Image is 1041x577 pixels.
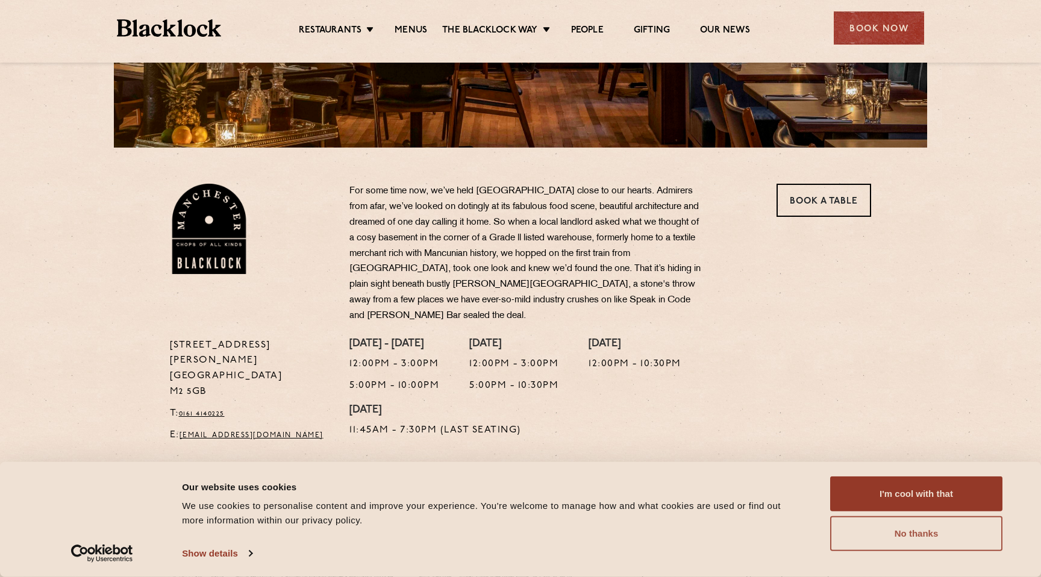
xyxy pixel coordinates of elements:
[634,25,670,38] a: Gifting
[571,25,604,38] a: People
[469,338,558,351] h4: [DATE]
[182,499,803,528] div: We use cookies to personalise content and improve your experience. You're welcome to manage how a...
[830,516,1002,551] button: No thanks
[469,378,558,394] p: 5:00pm - 10:30pm
[170,338,332,401] p: [STREET_ADDRESS][PERSON_NAME] [GEOGRAPHIC_DATA] M2 5GB
[349,404,521,417] h4: [DATE]
[395,25,427,38] a: Menus
[170,406,332,422] p: T:
[834,11,924,45] div: Book Now
[179,410,225,417] a: 0161 4140225
[170,184,249,274] img: BL_Manchester_Logo-bleed.png
[349,378,439,394] p: 5:00pm - 10:00pm
[469,357,558,372] p: 12:00pm - 3:00pm
[589,338,681,351] h4: [DATE]
[349,423,521,438] p: 11:45am - 7:30pm (Last Seating)
[170,428,332,443] p: E:
[830,476,1002,511] button: I'm cool with that
[589,357,681,372] p: 12:00pm - 10:30pm
[777,184,871,217] a: Book a Table
[182,479,803,494] div: Our website uses cookies
[349,338,439,351] h4: [DATE] - [DATE]
[117,19,221,37] img: BL_Textured_Logo-footer-cropped.svg
[49,544,155,563] a: Usercentrics Cookiebot - opens in a new window
[182,544,252,563] a: Show details
[700,25,750,38] a: Our News
[180,432,324,439] a: [EMAIL_ADDRESS][DOMAIN_NAME]
[349,184,705,324] p: For some time now, we’ve held [GEOGRAPHIC_DATA] close to our hearts. Admirers from afar, we’ve lo...
[349,357,439,372] p: 12:00pm - 3:00pm
[299,25,361,38] a: Restaurants
[442,25,537,38] a: The Blacklock Way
